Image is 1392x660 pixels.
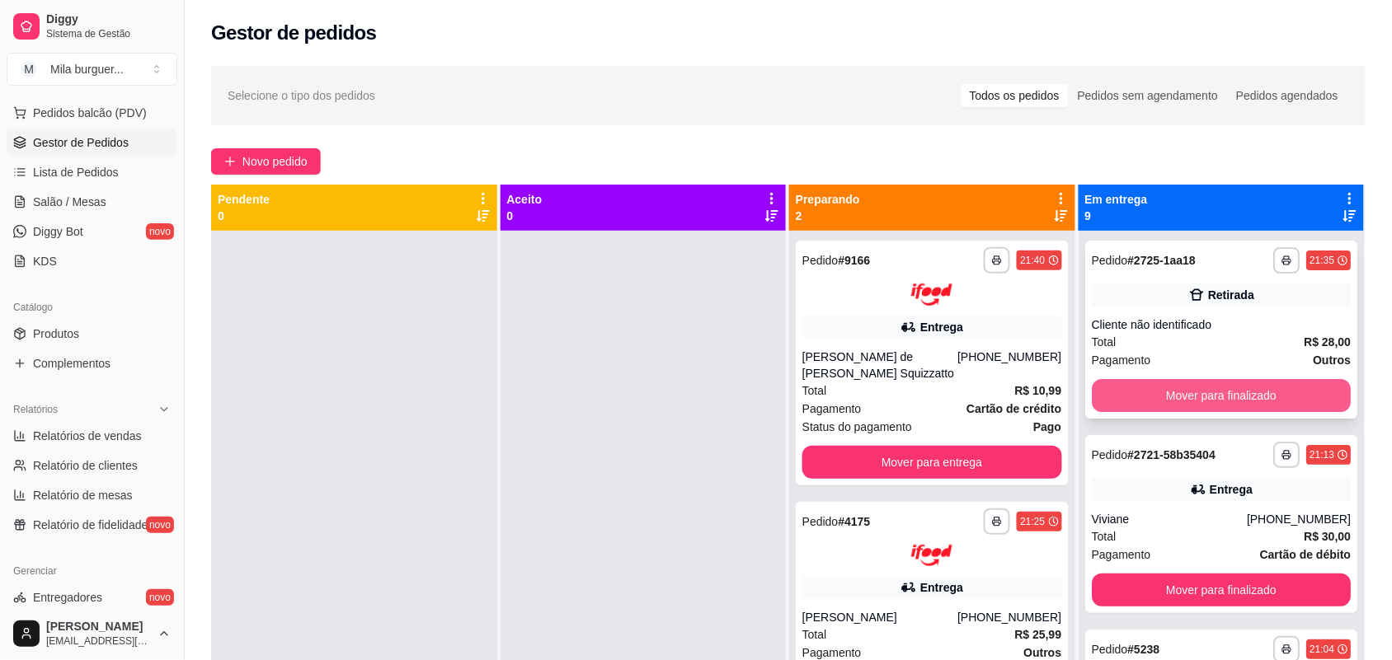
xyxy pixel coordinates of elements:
[839,254,871,267] strong: # 9166
[1310,448,1334,461] div: 21:13
[33,355,111,372] span: Complementos
[1092,643,1128,656] span: Pedido
[50,61,124,77] div: Mila burguer ...
[7,189,177,215] a: Salão / Mesas
[7,350,177,377] a: Complementos
[911,283,952,306] img: ifood
[224,156,236,167] span: plus
[961,84,1069,107] div: Todos os pedidos
[1313,353,1351,367] strong: Outros
[33,428,142,444] span: Relatórios de vendas
[211,148,321,175] button: Novo pedido
[21,61,37,77] span: M
[33,223,83,240] span: Diggy Bot
[1020,254,1045,267] div: 21:40
[7,423,177,449] a: Relatórios de vendas
[1310,254,1334,267] div: 21:35
[1069,84,1227,107] div: Pedidos sem agendamento
[920,319,963,335] div: Entrega
[211,20,377,46] h2: Gestor de pedidos
[802,515,839,528] span: Pedido
[7,321,177,347] a: Produtos
[1092,316,1352,333] div: Cliente não identificado
[1015,384,1062,397] strong: R$ 10,99
[1085,191,1148,208] p: Em entrega
[802,609,957,625] div: [PERSON_NAME]
[1127,643,1159,656] strong: # 5238
[7,100,177,126] button: Pedidos balcão (PDV)
[1304,530,1351,543] strong: R$ 30,00
[1127,448,1216,461] strong: # 2721-58b35404
[802,625,827,644] span: Total
[802,381,827,400] span: Total
[7,248,177,274] a: KDS
[1304,335,1351,349] strong: R$ 28,00
[33,134,129,151] span: Gestor de Pedidos
[796,208,860,224] p: 2
[1085,208,1148,224] p: 9
[957,609,1061,625] div: [PHONE_NUMBER]
[839,515,871,528] strong: # 4175
[802,400,862,418] span: Pagamento
[1092,351,1151,369] span: Pagamento
[920,579,963,596] div: Entrega
[218,191,270,208] p: Pendente
[33,194,106,210] span: Salão / Mesas
[507,208,543,224] p: 0
[33,105,147,121] span: Pedidos balcão (PDV)
[1210,481,1253,498] div: Entrega
[228,87,375,105] span: Selecione o tipo dos pedidos
[796,191,860,208] p: Preparando
[7,129,177,156] a: Gestor de Pedidos
[7,452,177,479] a: Relatório de clientes
[1092,379,1352,412] button: Mover para finalizado
[7,159,177,185] a: Lista de Pedidos
[1260,548,1351,561] strong: Cartão de débito
[966,402,1061,415] strong: Cartão de crédito
[7,294,177,321] div: Catálogo
[802,349,957,381] div: [PERSON_NAME] de [PERSON_NAME] Squizzatto
[507,191,543,208] p: Aceito
[1092,545,1151,564] span: Pagamento
[1024,646,1062,659] strong: Outros
[7,614,177,653] button: [PERSON_NAME][EMAIL_ADDRESS][DOMAIN_NAME]
[46,620,151,634] span: [PERSON_NAME]
[1092,448,1128,461] span: Pedido
[7,512,177,538] a: Relatório de fidelidadenovo
[33,457,138,474] span: Relatório de clientes
[46,12,171,27] span: Diggy
[33,164,119,180] span: Lista de Pedidos
[802,418,912,436] span: Status do pagamento
[1033,420,1061,433] strong: Pago
[957,349,1061,381] div: [PHONE_NUMBER]
[33,487,133,503] span: Relatório de mesas
[1227,84,1347,107] div: Pedidos agendados
[13,403,58,416] span: Relatórios
[1127,254,1196,267] strong: # 2725-1aa18
[802,254,839,267] span: Pedido
[46,27,171,40] span: Sistema de Gestão
[33,517,148,533] span: Relatório de fidelidade
[7,7,177,46] a: DiggySistema de Gestão
[7,482,177,508] a: Relatório de mesas
[1092,527,1117,545] span: Total
[1310,643,1334,656] div: 21:04
[33,253,57,269] span: KDS
[802,446,1062,479] button: Mover para entrega
[1092,511,1247,527] div: Viviane
[1247,511,1351,527] div: [PHONE_NUMBER]
[218,208,270,224] p: 0
[46,634,151,648] span: [EMAIL_ADDRESS][DOMAIN_NAME]
[1208,287,1254,303] div: Retirada
[7,53,177,86] button: Select a team
[1092,333,1117,351] span: Total
[7,584,177,611] a: Entregadoresnovo
[1092,254,1128,267] span: Pedido
[1015,628,1062,641] strong: R$ 25,99
[33,325,79,342] span: Produtos
[911,545,952,567] img: ifood
[7,218,177,245] a: Diggy Botnovo
[1020,515,1045,528] div: 21:25
[33,589,102,606] span: Entregadores
[1092,573,1352,606] button: Mover para finalizado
